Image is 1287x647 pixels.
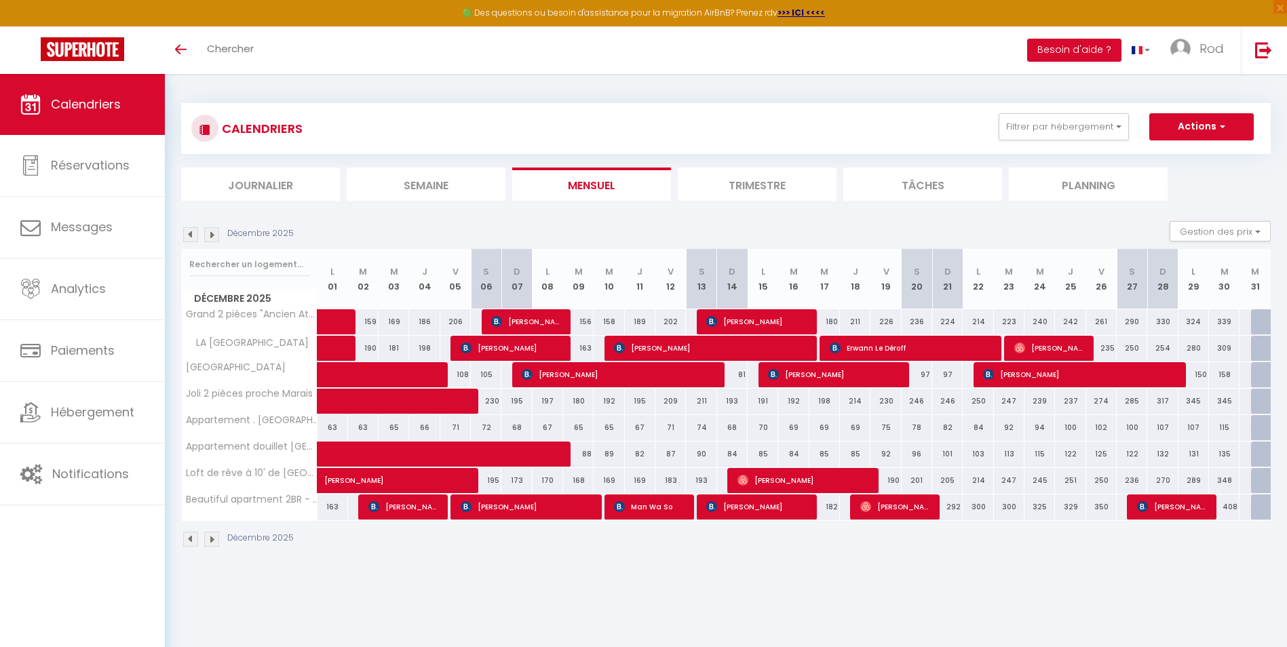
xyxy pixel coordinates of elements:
[1147,249,1178,309] th: 28
[594,468,624,493] div: 169
[379,309,409,334] div: 169
[197,26,264,74] a: Chercher
[625,415,655,440] div: 67
[1147,336,1178,361] div: 254
[983,361,1176,387] span: [PERSON_NAME]
[563,389,594,414] div: 180
[1209,309,1240,334] div: 339
[963,468,993,493] div: 214
[994,309,1024,334] div: 223
[1209,249,1240,309] th: 30
[533,415,563,440] div: 67
[963,249,993,309] th: 22
[625,309,655,334] div: 189
[461,335,562,361] span: [PERSON_NAME]
[563,249,594,309] th: 09
[860,494,931,519] span: [PERSON_NAME]
[1147,415,1178,440] div: 107
[1055,249,1086,309] th: 25
[184,494,320,505] span: Beautiful apartment 2BR - 4P Republique Temple
[843,168,1002,201] li: Tâches
[1117,249,1147,309] th: 27
[409,336,440,361] div: 198
[1147,442,1178,467] div: 132
[51,218,113,235] span: Messages
[379,336,409,361] div: 181
[840,249,870,309] th: 18
[348,415,379,440] div: 63
[409,415,440,440] div: 66
[768,361,900,387] span: [PERSON_NAME]
[840,389,870,414] div: 214
[902,249,932,309] th: 20
[181,168,340,201] li: Journalier
[748,389,778,414] div: 191
[614,335,807,361] span: [PERSON_NAME]
[514,265,520,278] abbr: D
[1117,389,1147,414] div: 285
[1027,39,1121,62] button: Besoin d'aide ?
[1086,442,1117,467] div: 125
[686,249,716,309] th: 13
[1209,389,1240,414] div: 345
[1024,389,1055,414] div: 239
[501,468,532,493] div: 173
[1098,265,1104,278] abbr: V
[994,468,1024,493] div: 247
[51,280,106,297] span: Analytics
[902,468,932,493] div: 201
[51,342,115,359] span: Paiements
[422,265,427,278] abbr: J
[830,335,993,361] span: Erwann Le Déroff
[348,249,379,309] th: 02
[1209,336,1240,361] div: 309
[1055,389,1086,414] div: 237
[655,415,686,440] div: 71
[189,252,309,277] input: Rechercher un logement...
[1240,249,1271,309] th: 31
[1068,265,1073,278] abbr: J
[1086,468,1117,493] div: 250
[809,415,840,440] div: 69
[1209,362,1240,387] div: 158
[853,265,858,278] abbr: J
[1209,468,1240,493] div: 348
[902,389,932,414] div: 246
[440,415,471,440] div: 71
[1086,494,1117,519] div: 350
[625,442,655,467] div: 82
[1209,494,1240,519] div: 408
[1086,336,1117,361] div: 235
[963,309,993,334] div: 214
[706,494,808,519] span: [PERSON_NAME]
[1117,468,1147,493] div: 236
[1149,113,1254,140] button: Actions
[655,249,686,309] th: 12
[1251,265,1259,278] abbr: M
[318,494,348,519] div: 163
[501,249,532,309] th: 07
[1086,415,1117,440] div: 102
[1178,309,1209,334] div: 324
[330,265,334,278] abbr: L
[1117,415,1147,440] div: 100
[809,249,840,309] th: 17
[501,415,532,440] div: 68
[778,249,809,309] th: 16
[748,249,778,309] th: 15
[686,389,716,414] div: 211
[748,442,778,467] div: 85
[41,37,124,61] img: Super Booking
[870,468,901,493] div: 190
[932,309,963,334] div: 224
[1199,40,1224,57] span: Rod
[717,249,748,309] th: 14
[994,389,1024,414] div: 247
[594,249,624,309] th: 10
[883,265,889,278] abbr: V
[994,249,1024,309] th: 23
[686,442,716,467] div: 90
[625,389,655,414] div: 195
[563,415,594,440] div: 65
[51,157,130,174] span: Réservations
